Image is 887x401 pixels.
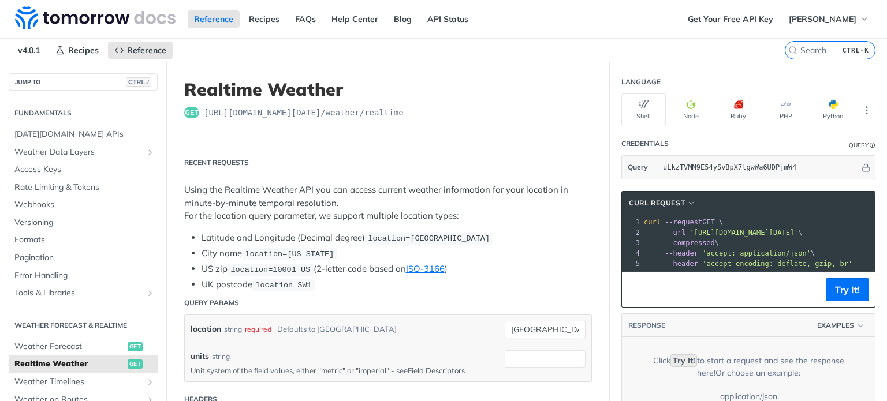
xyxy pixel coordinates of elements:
[644,218,723,226] span: GET \
[14,147,143,158] span: Weather Data Layers
[127,45,166,55] span: Reference
[9,373,158,391] a: Weather TimelinesShow subpages for Weather Timelines
[68,45,99,55] span: Recipes
[146,288,155,298] button: Show subpages for Tools & Libraries
[202,278,592,291] li: UK postcode
[49,42,105,59] a: Recipes
[644,218,661,226] span: curl
[622,217,642,227] div: 1
[277,321,397,338] div: Defaults to [GEOGRAPHIC_DATA]
[224,321,242,338] div: string
[9,338,158,355] a: Weather Forecastget
[184,298,239,308] div: Query Params
[12,42,46,59] span: v4.0.1
[128,342,143,351] span: get
[14,270,155,282] span: Error Handling
[9,161,158,178] a: Access Keys
[9,179,158,196] a: Rate Limiting & Tokens
[763,93,808,126] button: PHP
[665,239,715,247] span: --compressed
[657,156,860,179] input: apikey
[204,107,404,118] span: https://api.tomorrow.io/v4/weather/realtime
[14,182,155,193] span: Rate Limiting & Tokens
[9,249,158,267] a: Pagination
[14,199,155,211] span: Webhooks
[188,10,240,28] a: Reference
[621,77,661,87] div: Language
[408,366,465,375] a: Field Descriptors
[126,77,151,87] span: CTRL-/
[202,247,592,260] li: City name
[9,267,158,284] a: Error Handling
[665,218,702,226] span: --request
[622,156,654,179] button: Query
[202,231,592,245] li: Latitude and Longitude (Decimal degree)
[862,105,872,115] svg: More ellipsis
[9,284,158,302] a: Tools & LibrariesShow subpages for Tools & Libraries
[811,93,855,126] button: Python
[665,249,698,257] span: --header
[9,231,158,249] a: Formats
[665,260,698,268] span: --header
[108,42,173,59] a: Reference
[644,228,803,237] span: \
[14,376,143,388] span: Weather Timelines
[789,14,856,24] span: [PERSON_NAME]
[826,278,869,301] button: Try It!
[622,227,642,238] div: 2
[15,6,176,29] img: Tomorrow.io Weather API Docs
[146,148,155,157] button: Show subpages for Weather Data Layers
[621,138,669,149] div: Credentials
[639,355,858,379] div: Click to start a request and see the response here! Or choose an example:
[9,355,158,373] a: Realtime Weatherget
[14,287,143,299] span: Tools & Libraries
[665,228,685,237] span: --url
[245,250,334,258] span: location=[US_STATE]
[860,162,872,173] button: Hide
[14,164,155,175] span: Access Keys
[716,93,761,126] button: Ruby
[681,10,780,28] a: Get Your Free API Key
[14,217,155,228] span: Versioning
[128,359,143,369] span: get
[628,281,644,298] button: Copy to clipboard
[9,196,158,213] a: Webhooks
[191,365,487,376] p: Unit system of the field values, either "metric" or "imperial" - see
[421,10,475,28] a: API Status
[669,93,713,126] button: Node
[628,320,666,331] button: RESPONSE
[870,143,875,148] i: Information
[202,263,592,276] li: US zip (2-letter code based on )
[670,354,697,367] code: Try It!
[849,141,869,149] div: Query
[628,162,648,173] span: Query
[9,214,158,231] a: Versioning
[849,141,875,149] div: QueryInformation
[788,46,797,55] svg: Search
[782,10,875,28] button: [PERSON_NAME]
[406,263,445,274] a: ISO-3166
[184,79,592,100] h1: Realtime Weather
[255,281,311,290] span: location=SW1
[230,265,310,274] span: location=10001 US
[191,321,221,338] label: location
[9,126,158,143] a: [DATE][DOMAIN_NAME] APIs
[702,249,811,257] span: 'accept: application/json'
[9,73,158,91] button: JUMP TOCTRL-/
[14,358,125,370] span: Realtime Weather
[14,252,155,264] span: Pagination
[14,129,155,140] span: [DATE][DOMAIN_NAME] APIs
[702,260,852,268] span: 'accept-encoding: deflate, gzip, br'
[146,377,155,387] button: Show subpages for Weather Timelines
[245,321,271,338] div: required
[621,93,666,126] button: Shell
[14,234,155,246] span: Formats
[813,320,869,331] button: Examples
[622,238,642,248] div: 3
[243,10,286,28] a: Recipes
[9,144,158,161] a: Weather Data LayersShow subpages for Weather Data Layers
[325,10,385,28] a: Help Center
[622,258,642,269] div: 5
[644,249,815,257] span: \
[184,158,249,168] div: Recent Requests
